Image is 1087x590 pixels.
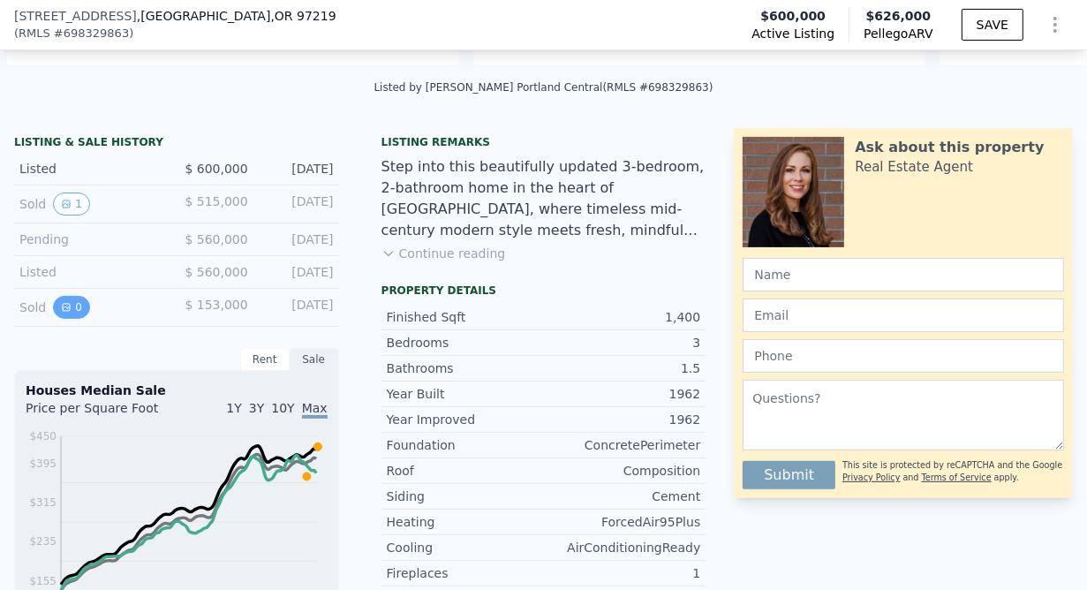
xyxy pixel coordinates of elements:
[19,160,162,178] div: Listed
[743,461,835,489] button: Submit
[387,513,544,531] div: Heating
[19,263,162,281] div: Listed
[14,25,133,42] div: ( )
[19,25,50,42] span: RMLS
[743,339,1064,373] input: Phone
[761,7,827,25] span: $600,000
[29,430,57,442] tspan: $450
[543,359,700,377] div: 1.5
[19,193,162,216] div: Sold
[29,458,57,470] tspan: $395
[185,265,247,279] span: $ 560,000
[387,462,544,480] div: Roof
[543,488,700,505] div: Cement
[54,25,129,42] span: # 698329863
[226,401,241,415] span: 1Y
[543,462,700,480] div: Composition
[387,359,544,377] div: Bathrooms
[240,348,290,371] div: Rent
[381,284,706,298] div: Property details
[962,9,1023,41] button: SAVE
[271,401,294,415] span: 10Y
[262,160,334,178] div: [DATE]
[387,385,544,403] div: Year Built
[185,162,247,176] span: $ 600,000
[381,156,706,241] div: Step into this beautifully updated 3-bedroom, 2-bathroom home in the heart of [GEOGRAPHIC_DATA], ...
[137,7,336,25] span: , [GEOGRAPHIC_DATA]
[14,135,339,153] div: LISTING & SALE HISTORY
[374,81,713,94] div: Listed by [PERSON_NAME] Portland Central (RMLS #698329863)
[543,334,700,352] div: 3
[29,496,57,509] tspan: $315
[922,473,992,482] a: Terms of Service
[29,575,57,587] tspan: $155
[543,564,700,582] div: 1
[543,513,700,531] div: ForcedAir95Plus
[26,382,328,399] div: Houses Median Sale
[185,232,247,246] span: $ 560,000
[185,194,247,208] span: $ 515,000
[751,25,834,42] span: Active Listing
[262,193,334,216] div: [DATE]
[743,258,1064,291] input: Name
[387,488,544,505] div: Siding
[14,7,137,25] span: [STREET_ADDRESS]
[302,401,328,419] span: Max
[387,411,544,428] div: Year Improved
[543,308,700,326] div: 1,400
[19,231,162,248] div: Pending
[270,9,336,23] span: , OR 97219
[26,399,177,427] div: Price per Square Foot
[387,539,544,556] div: Cooling
[381,245,506,262] button: Continue reading
[19,296,162,319] div: Sold
[1038,7,1073,42] button: Show Options
[855,158,973,176] div: Real Estate Agent
[543,436,700,454] div: ConcretePerimeter
[864,25,933,42] span: Pellego ARV
[249,401,264,415] span: 3Y
[543,539,700,556] div: AirConditioningReady
[743,299,1064,332] input: Email
[262,263,334,281] div: [DATE]
[543,385,700,403] div: 1962
[387,564,544,582] div: Fireplaces
[842,473,900,482] a: Privacy Policy
[262,231,334,248] div: [DATE]
[185,298,247,312] span: $ 153,000
[262,296,334,319] div: [DATE]
[387,436,544,454] div: Foundation
[855,137,1044,158] div: Ask about this property
[53,296,90,319] button: View historical data
[53,193,90,216] button: View historical data
[842,454,1064,489] div: This site is protected by reCAPTCHA and the Google and apply.
[29,536,57,548] tspan: $235
[866,9,932,23] span: $626,000
[387,334,544,352] div: Bedrooms
[543,411,700,428] div: 1962
[381,135,706,149] div: Listing remarks
[387,308,544,326] div: Finished Sqft
[290,348,339,371] div: Sale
